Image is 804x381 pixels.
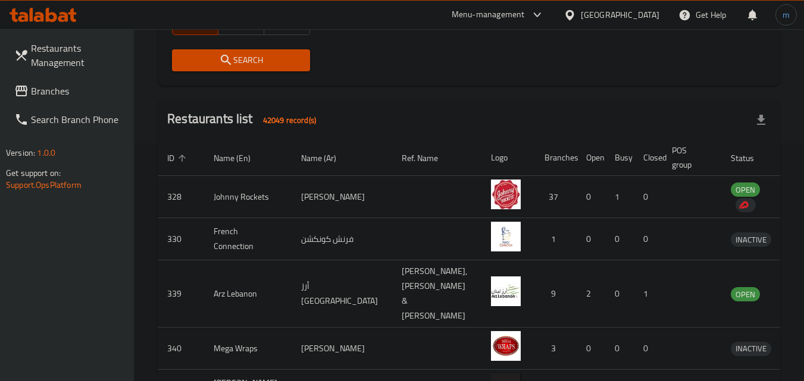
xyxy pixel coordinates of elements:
span: OPEN [731,288,760,301]
span: Search Branch Phone [31,112,125,127]
td: 1 [605,176,634,218]
td: French Connection [204,218,292,260]
span: Name (Ar) [301,151,352,165]
button: Search [172,49,309,71]
th: Closed [634,140,662,176]
span: Search [182,53,300,68]
span: ID [167,151,190,165]
td: [PERSON_NAME] [292,328,392,370]
img: delivery hero logo [738,200,749,210]
div: OPEN [731,287,760,301]
th: Branches [535,140,577,176]
img: Johnny Rockets [491,180,521,209]
span: m [783,8,790,21]
td: فرنش كونكشن [292,218,392,260]
td: 37 [535,176,577,218]
div: [GEOGRAPHIC_DATA] [581,8,659,21]
span: Restaurants Management [31,41,125,70]
td: Johnny Rockets [204,176,292,218]
a: Search Branch Phone [5,105,134,134]
span: OPEN [731,183,760,197]
span: INACTIVE [731,342,771,355]
td: [PERSON_NAME] [292,176,392,218]
td: Arz Lebanon [204,260,292,328]
div: Total records count [256,111,323,130]
td: 339 [158,260,204,328]
td: [PERSON_NAME],[PERSON_NAME] & [PERSON_NAME] [392,260,481,328]
td: 0 [605,328,634,370]
td: 9 [535,260,577,328]
span: All [177,15,214,32]
td: 330 [158,218,204,260]
span: Branches [31,84,125,98]
td: 1 [535,218,577,260]
th: Logo [481,140,535,176]
h2: Restaurants list [167,110,323,130]
img: French Connection [491,222,521,251]
td: 340 [158,328,204,370]
td: 0 [577,328,605,370]
td: 1 [634,260,662,328]
th: Busy [605,140,634,176]
td: أرز [GEOGRAPHIC_DATA] [292,260,392,328]
a: Support.OpsPlatform [6,177,82,193]
td: 0 [634,176,662,218]
td: Mega Wraps [204,328,292,370]
td: 2 [577,260,605,328]
td: 0 [605,218,634,260]
a: Restaurants Management [5,34,134,77]
span: Get support on: [6,165,61,181]
span: Ref. Name [402,151,453,165]
span: POS group [672,143,707,172]
div: Menu-management [452,8,525,22]
span: 42049 record(s) [256,115,323,126]
span: Name (En) [214,151,266,165]
td: 0 [577,176,605,218]
img: Mega Wraps [491,331,521,361]
span: No [269,15,305,32]
img: Arz Lebanon [491,276,521,306]
span: Status [731,151,769,165]
span: Version: [6,145,35,160]
div: Export file [747,106,775,134]
th: Open [577,140,605,176]
td: 0 [634,218,662,260]
span: Yes [223,15,259,32]
td: 328 [158,176,204,218]
a: Branches [5,77,134,105]
td: 0 [605,260,634,328]
td: 0 [577,218,605,260]
td: 3 [535,328,577,370]
div: Indicates that the vendor menu management has been moved to DH Catalog service [736,198,756,212]
span: 1.0.0 [37,145,55,160]
span: INACTIVE [731,233,771,247]
td: 0 [634,328,662,370]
